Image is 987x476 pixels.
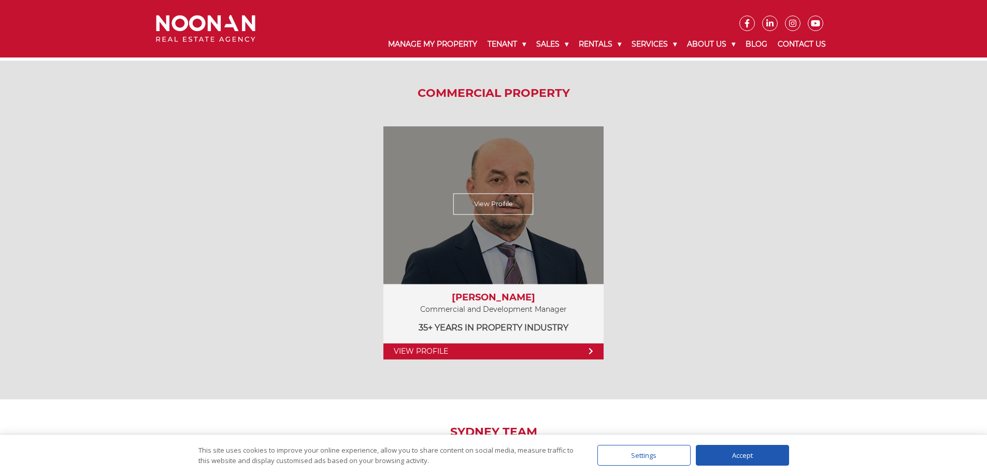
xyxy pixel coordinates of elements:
[156,15,255,42] img: Noonan Real Estate Agency
[482,31,531,57] a: Tenant
[148,425,839,439] h2: Sydney Team
[453,193,534,214] a: View Profile
[383,343,603,359] a: View Profile
[682,31,740,57] a: About Us
[394,321,593,334] p: 35+ years in Property Industry
[574,31,626,57] a: Rentals
[531,31,574,57] a: Sales
[597,445,691,466] div: Settings
[148,86,839,100] h2: Commercial Property
[696,445,789,466] div: Accept
[626,31,682,57] a: Services
[198,445,577,466] div: This site uses cookies to improve your online experience, allow you to share content on social me...
[740,31,773,57] a: Blog
[394,292,593,304] h3: [PERSON_NAME]
[383,31,482,57] a: Manage My Property
[773,31,831,57] a: Contact Us
[394,303,593,316] p: Commercial and Development Manager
